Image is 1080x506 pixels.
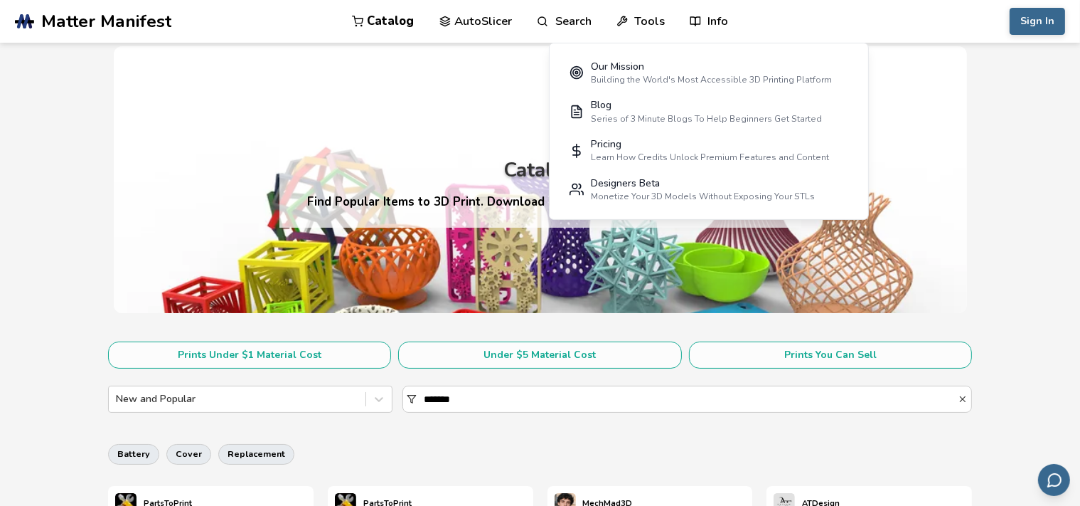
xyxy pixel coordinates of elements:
a: Designers BetaMonetize Your 3D Models Without Exposing Your STLs [560,170,858,209]
div: Series of 3 Minute Blogs To Help Beginners Get Started [592,114,823,124]
div: Pricing [592,139,830,150]
input: New and Popular [116,394,119,405]
h4: Find Popular Items to 3D Print. Download Ready to Print Files. [308,194,773,210]
button: Sign In [1010,8,1065,35]
div: Monetize Your 3D Models Without Exposing Your STLs [592,191,816,201]
div: Building the World's Most Accessible 3D Printing Platform [592,75,833,85]
button: Prints Under $1 Material Cost [108,342,391,369]
button: Send feedback via email [1038,464,1070,496]
div: Blog [592,100,823,111]
span: Matter Manifest [41,11,171,31]
button: cover [166,444,211,464]
button: replacement [218,444,294,464]
a: PricingLearn How Credits Unlock Premium Features and Content [560,131,858,170]
div: Learn How Credits Unlock Premium Features and Content [592,152,830,162]
div: Our Mission [592,61,833,73]
button: Prints You Can Sell [689,342,972,369]
a: BlogSeries of 3 Minute Blogs To Help Beginners Get Started [560,93,858,132]
button: battery [108,444,159,464]
div: Catalog [504,159,577,181]
button: Under $5 Material Cost [398,342,681,369]
a: Our MissionBuilding the World's Most Accessible 3D Printing Platform [560,53,858,93]
div: Designers Beta [592,178,816,189]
